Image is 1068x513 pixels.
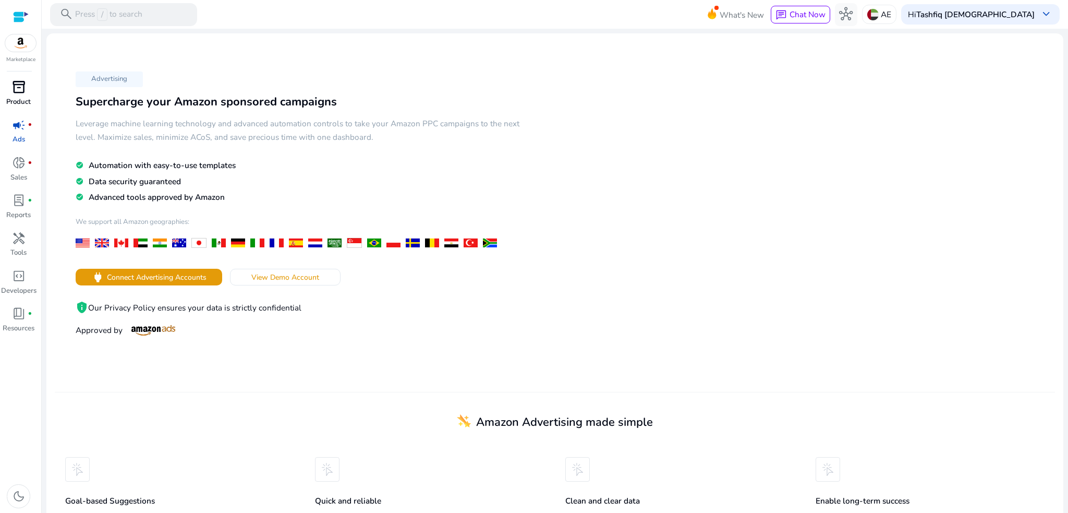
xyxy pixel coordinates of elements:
h5: Enable long-term success [816,496,1045,506]
h5: Clean and clear data [565,496,795,506]
span: Connect Advertising Accounts [107,272,207,283]
button: hub [835,3,858,26]
p: Press to search [75,8,142,21]
p: Our Privacy Policy ensures your data is strictly confidential [76,301,534,314]
button: chatChat Now [771,6,830,23]
p: Product [6,97,31,108]
img: amazon.svg [5,34,37,52]
h4: We support all Amazon geographies: [76,218,534,235]
span: fiber_manual_record [28,198,32,203]
mat-icon: check_circle [76,161,83,170]
span: Automation with easy-to-use templates [89,160,236,171]
mat-icon: check_circle [76,177,83,186]
span: chat [775,9,787,21]
p: Resources [3,324,34,334]
mat-icon: check_circle [76,193,83,202]
b: Tashfiq [DEMOGRAPHIC_DATA] [916,9,1035,20]
span: What's New [720,6,764,24]
span: search [59,7,73,21]
span: code_blocks [12,269,26,283]
span: campaign [12,118,26,132]
mat-icon: privacy_tip [76,301,88,314]
span: donut_small [12,156,26,170]
p: Hi [908,10,1035,18]
button: powerConnect Advertising Accounts [76,269,223,285]
p: Advertising [76,71,143,87]
h5: Quick and reliable [315,496,544,506]
span: / [97,8,107,21]
span: dark_mode [12,490,26,503]
span: inventory_2 [12,80,26,94]
span: lab_profile [12,194,26,207]
span: fiber_manual_record [28,312,32,316]
p: Reports [6,210,31,221]
span: Amazon Advertising made simple [476,414,653,430]
span: Data security guaranteed [89,176,181,187]
span: handyman [12,232,26,245]
p: AE [881,5,891,23]
h5: Goal-based Suggestions [65,496,295,506]
span: fiber_manual_record [28,123,32,127]
p: Tools [10,248,27,258]
p: Ads [13,135,25,145]
p: Approved by [76,324,534,336]
span: View Demo Account [251,272,319,283]
span: book_4 [12,307,26,320]
img: ae.svg [867,9,879,20]
span: fiber_manual_record [28,161,32,165]
h3: Supercharge your Amazon sponsored campaigns [76,95,534,109]
p: Developers [1,286,37,296]
span: keyboard_arrow_down [1039,7,1053,21]
p: Sales [10,173,27,183]
span: Chat Now [790,9,826,20]
span: power [91,271,105,284]
h5: Leverage machine learning technology and advanced automation controls to take your Amazon PPC cam... [76,117,534,145]
span: Advanced tools approved by Amazon [89,192,225,202]
p: Marketplace [6,56,35,64]
span: hub [839,7,853,21]
button: View Demo Account [230,269,340,285]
